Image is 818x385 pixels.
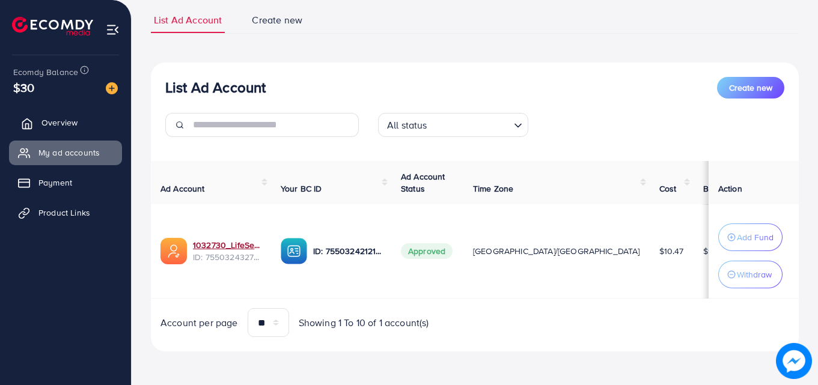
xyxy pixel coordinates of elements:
span: My ad accounts [38,147,100,159]
span: Cost [659,183,677,195]
span: Ecomdy Balance [13,66,78,78]
img: image [106,82,118,94]
span: Create new [729,82,772,94]
a: Product Links [9,201,122,225]
span: Your BC ID [281,183,322,195]
span: Time Zone [473,183,513,195]
a: 1032730_LifeSence_1757946911352 [193,239,261,251]
span: Create new [252,13,302,27]
h3: List Ad Account [165,79,266,96]
img: logo [12,17,93,35]
span: ID: 7550324327837892624 [193,251,261,263]
a: Overview [9,111,122,135]
span: Payment [38,177,72,189]
span: All status [385,117,430,134]
span: [GEOGRAPHIC_DATA]/[GEOGRAPHIC_DATA] [473,245,640,257]
div: <span class='underline'>1032730_LifeSence_1757946911352</span></br>7550324327837892624 [193,239,261,264]
span: Action [718,183,742,195]
a: Payment [9,171,122,195]
img: ic-ads-acc.e4c84228.svg [160,238,187,264]
p: Withdraw [737,267,772,282]
span: $30 [13,79,34,96]
img: menu [106,23,120,37]
span: List Ad Account [154,13,222,27]
div: Search for option [378,113,528,137]
button: Add Fund [718,223,783,251]
button: Create new [717,77,784,99]
span: Approved [401,243,453,259]
span: Product Links [38,207,90,219]
p: Add Fund [737,230,774,244]
img: ic-ba-acc.ded83a64.svg [281,238,307,264]
p: ID: 7550324212188069889 [313,244,382,258]
span: Account per page [160,316,238,330]
button: Withdraw [718,261,783,288]
span: $10.47 [659,245,684,257]
span: Ad Account [160,183,205,195]
img: image [776,343,812,379]
span: Overview [41,117,78,129]
a: My ad accounts [9,141,122,165]
input: Search for option [431,114,509,134]
span: Showing 1 To 10 of 1 account(s) [299,316,429,330]
span: Ad Account Status [401,171,445,195]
